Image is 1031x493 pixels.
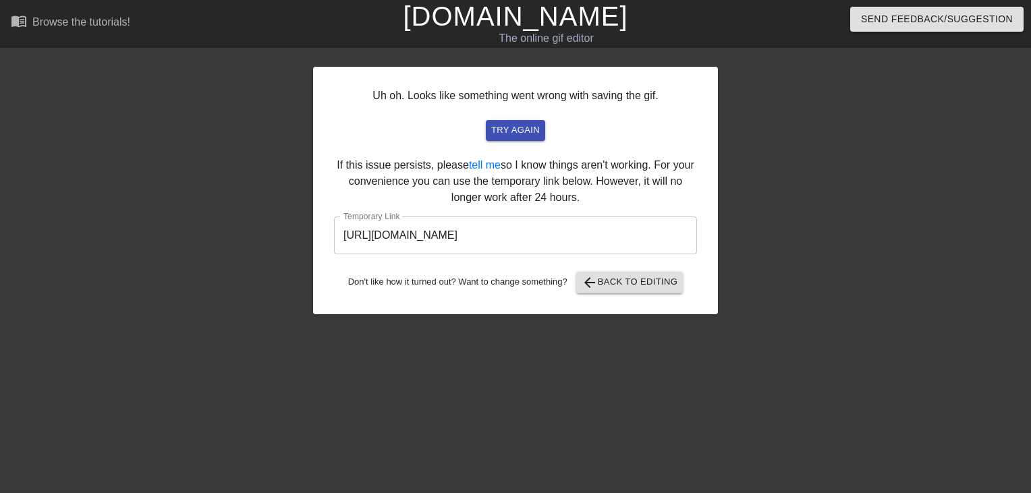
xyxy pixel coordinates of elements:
[11,13,27,29] span: menu_book
[313,67,718,314] div: Uh oh. Looks like something went wrong with saving the gif. If this issue persists, please so I k...
[861,11,1013,28] span: Send Feedback/Suggestion
[334,216,697,254] input: bare
[334,272,697,293] div: Don't like how it turned out? Want to change something?
[850,7,1024,32] button: Send Feedback/Suggestion
[350,30,742,47] div: The online gif editor
[11,13,130,34] a: Browse the tutorials!
[491,123,540,138] span: try again
[582,274,598,291] span: arrow_back
[469,159,501,171] a: tell me
[486,120,545,141] button: try again
[576,272,684,293] button: Back to Editing
[582,274,678,291] span: Back to Editing
[32,16,130,28] div: Browse the tutorials!
[403,1,628,31] a: [DOMAIN_NAME]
